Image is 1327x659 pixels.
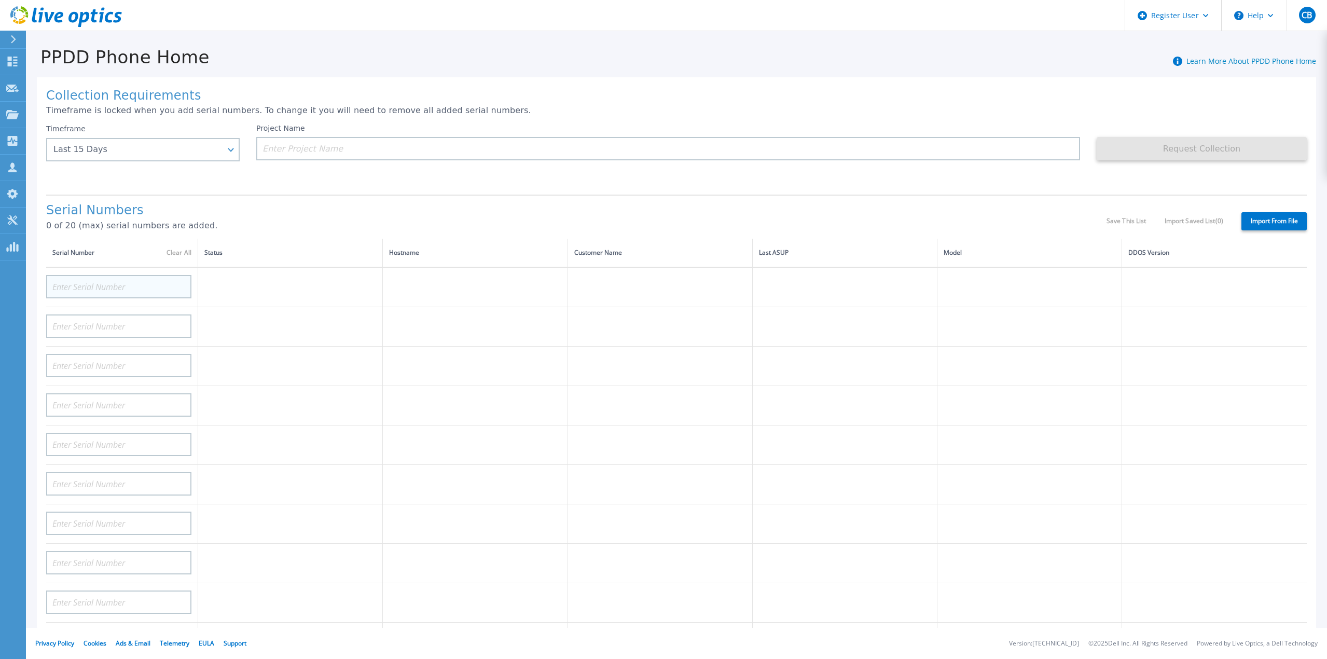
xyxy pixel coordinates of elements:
input: Enter Serial Number [46,354,191,377]
a: Support [224,639,246,648]
input: Enter Serial Number [46,433,191,456]
a: Privacy Policy [35,639,74,648]
input: Enter Serial Number [46,314,191,338]
input: Enter Serial Number [46,551,191,574]
th: Model [937,239,1122,267]
input: Enter Serial Number [46,591,191,614]
h1: Collection Requirements [46,89,1307,103]
input: Enter Serial Number [46,393,191,417]
input: Enter Serial Number [46,275,191,298]
p: Timeframe is locked when you add serial numbers. To change it you will need to remove all added s... [46,106,1307,115]
li: Version: [TECHNICAL_ID] [1009,640,1079,647]
a: Ads & Email [116,639,150,648]
input: Enter Serial Number [46,512,191,535]
button: Request Collection [1097,137,1307,160]
a: Learn More About PPDD Phone Home [1186,56,1316,66]
label: Import From File [1241,212,1307,230]
label: Timeframe [46,125,86,133]
th: Last ASUP [752,239,937,267]
th: DDOS Version [1122,239,1307,267]
input: Enter Project Name [256,137,1080,160]
h1: Serial Numbers [46,203,1107,218]
span: CB [1302,11,1312,19]
li: © 2025 Dell Inc. All Rights Reserved [1088,640,1187,647]
p: 0 of 20 (max) serial numbers are added. [46,221,1107,230]
th: Customer Name [568,239,752,267]
div: Serial Number [52,247,191,258]
div: Last 15 Days [53,145,221,154]
th: Hostname [383,239,568,267]
input: Enter Serial Number [46,472,191,496]
a: Telemetry [160,639,189,648]
h1: PPDD Phone Home [26,47,210,67]
th: Status [198,239,383,267]
li: Powered by Live Optics, a Dell Technology [1197,640,1318,647]
a: Cookies [84,639,106,648]
label: Project Name [256,125,305,132]
a: EULA [199,639,214,648]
